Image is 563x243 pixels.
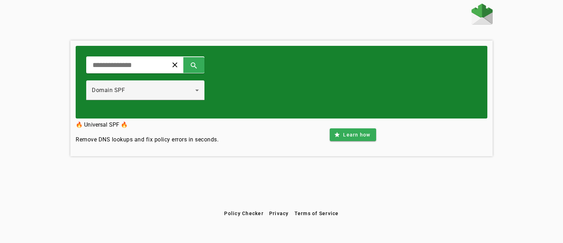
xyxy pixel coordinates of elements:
[266,207,292,220] button: Privacy
[343,131,370,138] span: Learn how
[295,211,339,216] span: Terms of Service
[472,4,493,25] img: Fraudmarc Logo
[92,87,125,93] span: Domain SPF
[269,211,289,216] span: Privacy
[76,120,219,130] h3: 🔥 Universal SPF 🔥
[472,4,493,26] a: Home
[292,207,342,220] button: Terms of Service
[221,207,266,220] button: Policy Checker
[76,135,219,144] h4: Remove DNS lookups and fix policy errors in seconds.
[224,211,264,216] span: Policy Checker
[330,128,376,141] button: Learn how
